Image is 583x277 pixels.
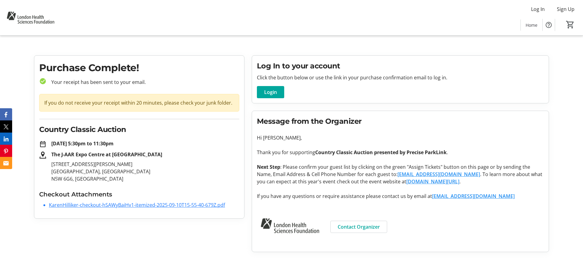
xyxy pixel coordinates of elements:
p: : Please confirm your guest list by clicking on the green "Assign Tickets" button on this page or... [257,163,544,185]
img: London Health Sciences Foundation's Logo [4,2,57,33]
strong: Country Classic Auction presented by Precise ParkLink [315,149,447,156]
a: [EMAIL_ADDRESS][DOMAIN_NAME] [397,171,480,178]
button: Help [543,19,555,31]
a: Contact Organizer [330,221,387,233]
mat-icon: check_circle [39,78,46,85]
span: Login [264,88,277,96]
strong: Next Step [257,164,280,170]
a: [EMAIL_ADDRESS][DOMAIN_NAME] [432,193,515,199]
strong: [DATE] 5:30pm to 11:30pm [51,140,114,147]
img: London Health Sciences Foundation logo [257,207,323,244]
span: Contact Organizer [338,223,380,230]
button: Login [257,86,284,98]
p: If you have any questions or require assistance please contact us by email at [257,192,544,200]
mat-icon: date_range [39,140,46,148]
strong: The J-AAR Expo Centre at [GEOGRAPHIC_DATA] [51,151,162,158]
span: Log In [531,5,545,13]
h1: Purchase Complete! [39,61,239,75]
p: [STREET_ADDRESS][PERSON_NAME] [GEOGRAPHIC_DATA], [GEOGRAPHIC_DATA] N5W 6G6, [GEOGRAPHIC_DATA] [51,161,239,182]
span: Home [526,22,537,28]
p: Your receipt has been sent to your email. [46,78,239,86]
button: Log In [526,4,550,14]
h2: Country Classic Auction [39,124,239,135]
a: KarenHilliker-checkout-hSAWyBaiHv1-itemized-2025-09-10T15-55-40-679Z.pdf [49,202,225,208]
h2: Log In to your account [257,61,544,71]
p: Click the button below or use the link in your purchase confirmation email to log in. [257,74,544,81]
h3: Checkout Attachments [39,190,239,199]
h2: Message from the Organizer [257,116,544,127]
p: Hi [PERSON_NAME], [257,134,544,141]
a: [DOMAIN_NAME][URL] [406,178,459,185]
p: Thank you for supporting . [257,149,544,156]
button: Sign Up [552,4,579,14]
div: If you do not receive your receipt within 20 minutes, please check your junk folder. [39,94,239,112]
span: Sign Up [557,5,574,13]
button: Cart [565,19,576,30]
a: Home [521,19,542,31]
